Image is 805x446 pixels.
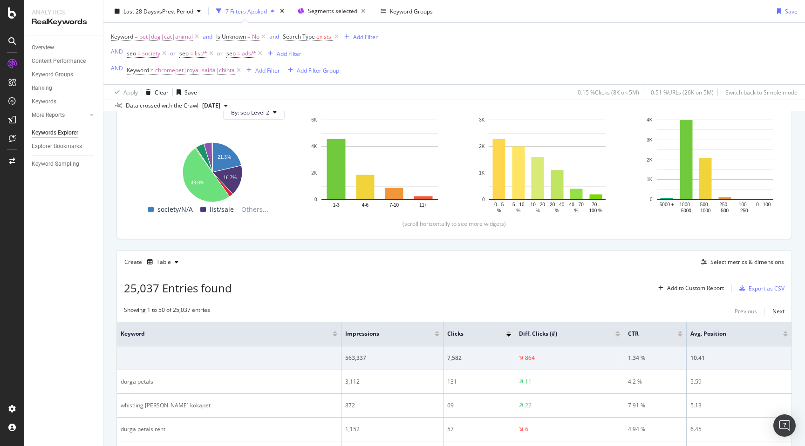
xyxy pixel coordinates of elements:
button: 7 Filters Applied [212,4,278,19]
text: 1K [647,177,653,182]
div: AND [111,47,123,55]
text: 250 [740,208,748,213]
text: 6K [311,117,317,122]
text: 10 - 20 [531,202,546,207]
div: 57 [447,425,511,433]
span: Search Type [283,33,315,41]
text: 250 - [719,202,730,207]
span: 25,037 Entries found [124,280,232,296]
button: Add Filter [264,48,301,59]
span: = [135,33,138,41]
span: = [247,33,251,41]
span: exists [316,33,331,41]
div: Keywords Explorer [32,128,78,138]
a: Content Performance [32,56,96,66]
span: Clicks [447,330,492,338]
div: (scroll horizontally to see more widgets) [128,220,780,228]
text: 1K [479,170,485,176]
text: 0 [314,197,317,202]
div: or [170,49,176,57]
text: 100 - [739,202,750,207]
div: Add Filter [353,33,378,41]
div: Data crossed with the Crawl [126,101,198,110]
button: Segments selected [294,4,369,19]
text: 500 [721,208,729,213]
button: Add to Custom Report [655,281,724,296]
div: A chart. [475,115,620,215]
div: Switch back to Simple mode [725,88,798,96]
span: Last 28 Days [123,7,157,15]
text: 40 - 70 [569,202,584,207]
a: Overview [32,43,96,53]
text: 4K [311,144,317,149]
div: Ranking [32,83,52,93]
text: 11+ [419,203,427,208]
text: 2K [479,144,485,149]
span: By: seo Level 2 [231,108,269,116]
div: Apply [123,88,138,96]
a: More Reports [32,110,87,120]
span: society [142,47,160,60]
div: or [217,49,223,57]
text: % [574,208,579,213]
text: 4K [647,117,653,122]
a: Keyword Sampling [32,159,96,169]
span: ≠ [150,66,154,74]
div: 7,582 [447,354,511,362]
text: 3K [479,117,485,122]
div: durga petals [121,378,337,386]
a: Keyword Groups [32,70,96,80]
div: Content Performance [32,56,86,66]
button: AND [111,47,123,56]
svg: A chart. [642,115,788,215]
div: A chart. [139,137,285,204]
div: RealKeywords [32,17,96,27]
button: Previous [735,306,757,317]
div: times [278,7,286,16]
div: Explorer Bookmarks [32,142,82,151]
button: Last 28 DaysvsPrev. Period [111,4,205,19]
div: Keyword Groups [390,7,433,15]
div: Export as CSV [749,284,785,292]
span: = [137,49,141,57]
div: Save [184,88,197,96]
div: Clear [155,88,169,96]
div: Create [124,255,182,270]
a: Keywords [32,97,96,107]
span: ads/* [242,47,256,60]
text: 21.3% [218,155,231,160]
a: Explorer Bookmarks [32,142,96,151]
div: 11 [525,378,532,386]
button: Add Filter [243,65,280,76]
div: Save [785,7,798,15]
div: 7 Filters Applied [225,7,267,15]
text: % [536,208,540,213]
div: 0.51 % URLs ( 26K on 5M ) [651,88,714,96]
button: and [269,32,279,41]
text: 5 - 10 [512,202,525,207]
div: 7.91 % [628,401,682,410]
a: Ranking [32,83,96,93]
button: or [170,49,176,58]
span: Others... [238,204,272,215]
div: Add Filter [277,49,301,57]
button: By: seo Level 2 [223,105,285,120]
div: Open Intercom Messenger [773,414,796,437]
text: 4-6 [362,203,369,208]
text: 500 - [700,202,711,207]
button: Switch back to Simple mode [722,85,798,100]
button: AND [111,64,123,73]
text: 2K [647,157,653,162]
button: Add Filter Group [284,65,339,76]
text: 3K [647,137,653,142]
div: Previous [735,307,757,315]
div: Table [157,259,171,265]
div: durga petals rent [121,425,337,433]
div: 6 [525,425,528,433]
text: 0 [650,197,653,202]
a: Keywords Explorer [32,128,96,138]
div: 563,337 [345,354,439,362]
div: 4.2 % [628,378,682,386]
button: Apply [111,85,138,100]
